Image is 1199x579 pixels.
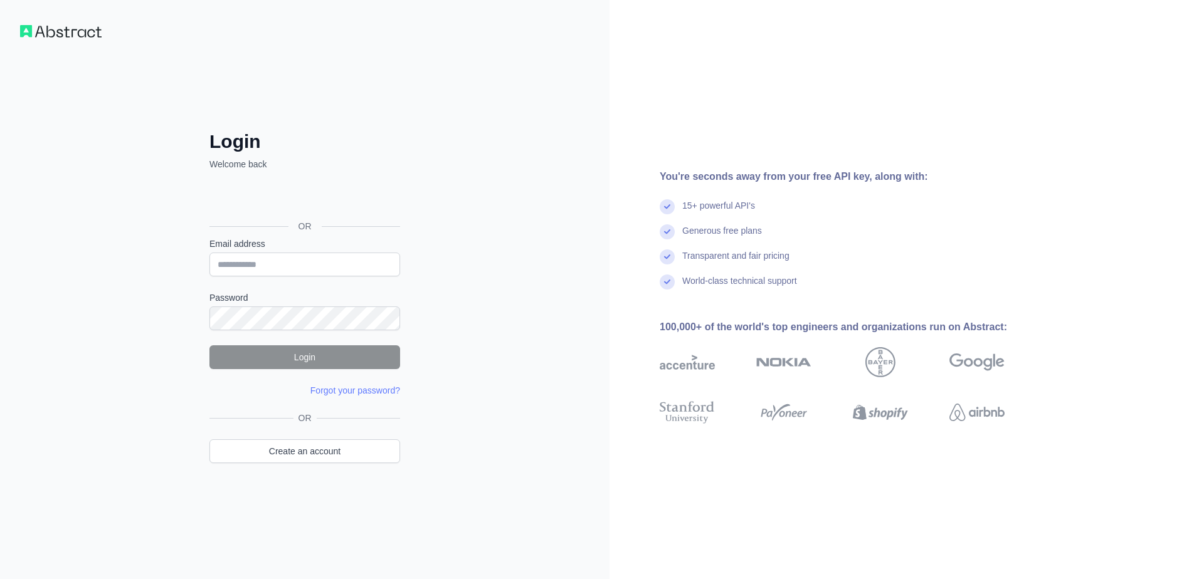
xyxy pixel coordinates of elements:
[209,130,400,153] h2: Login
[203,184,404,212] iframe: Schaltfläche „Über Google anmelden“
[682,274,797,300] div: World-class technical support
[756,347,811,377] img: nokia
[660,320,1045,335] div: 100,000+ of the world's top engineers and organizations run on Abstract:
[293,412,317,424] span: OR
[209,345,400,369] button: Login
[660,224,675,239] img: check mark
[660,347,715,377] img: accenture
[949,399,1005,426] img: airbnb
[288,220,322,232] span: OR
[310,385,400,395] a: Forgot your password?
[949,347,1005,377] img: google
[682,224,762,249] div: Generous free plans
[660,249,675,264] img: check mark
[660,199,675,214] img: check mark
[209,291,400,304] label: Password
[682,249,790,274] div: Transparent and fair pricing
[209,439,400,463] a: Create an account
[853,399,908,426] img: shopify
[209,237,400,250] label: Email address
[20,25,102,38] img: Workflow
[682,199,755,224] div: 15+ powerful API's
[756,399,811,426] img: payoneer
[660,399,715,426] img: stanford university
[660,274,675,289] img: check mark
[865,347,895,377] img: bayer
[660,169,1045,184] div: You're seconds away from your free API key, along with:
[209,158,400,170] p: Welcome back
